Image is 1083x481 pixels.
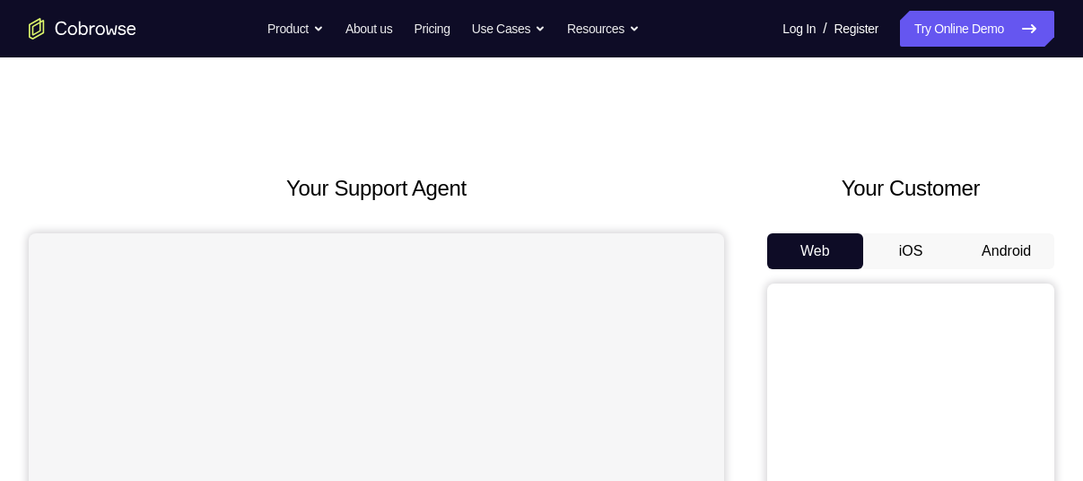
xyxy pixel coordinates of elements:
[567,11,640,47] button: Resources
[267,11,324,47] button: Product
[863,233,959,269] button: iOS
[345,11,392,47] a: About us
[834,11,878,47] a: Register
[900,11,1054,47] a: Try Online Demo
[958,233,1054,269] button: Android
[29,172,724,205] h2: Your Support Agent
[767,172,1054,205] h2: Your Customer
[823,18,826,39] span: /
[767,233,863,269] button: Web
[29,18,136,39] a: Go to the home page
[472,11,546,47] button: Use Cases
[782,11,816,47] a: Log In
[414,11,450,47] a: Pricing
